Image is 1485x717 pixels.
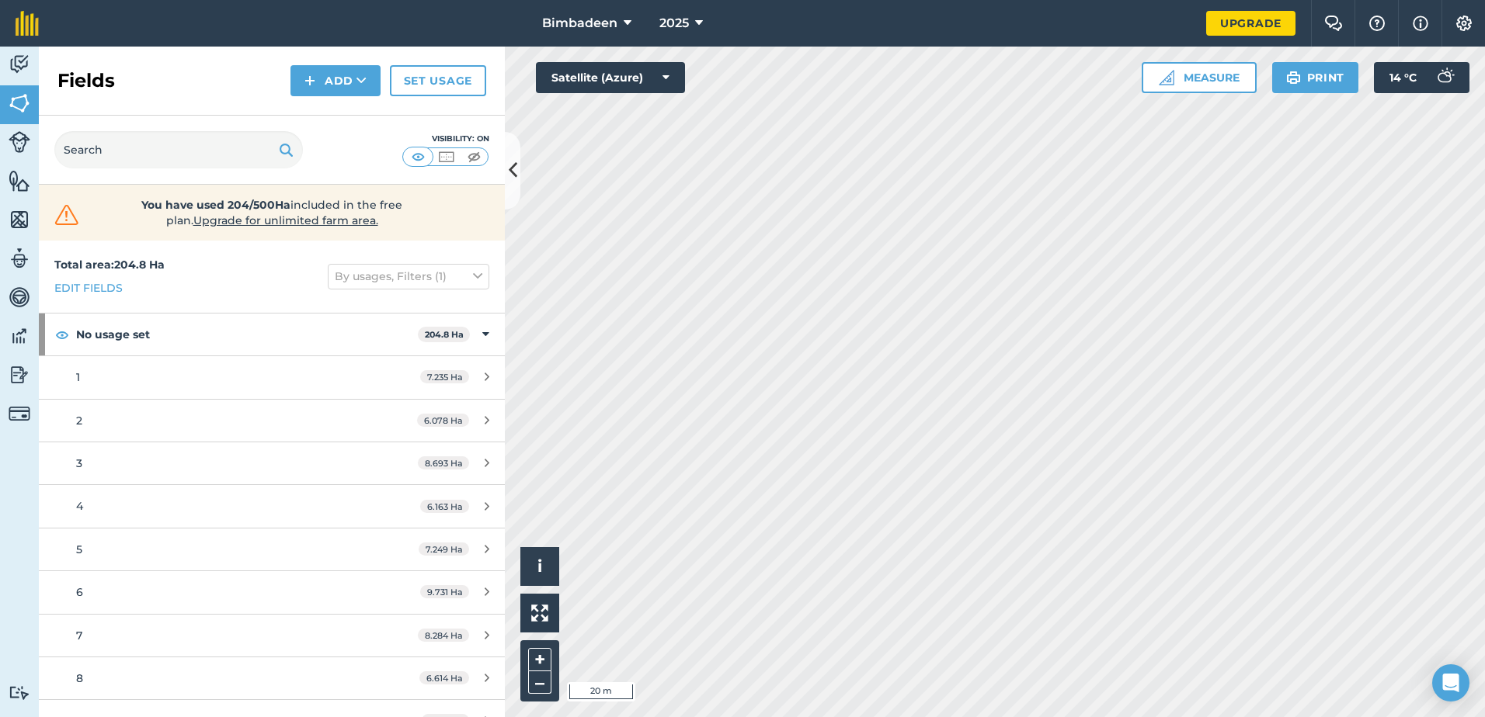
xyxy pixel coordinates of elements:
[390,65,486,96] a: Set usage
[279,140,294,159] img: svg+xml;base64,PHN2ZyB4bWxucz0iaHR0cDovL3d3dy53My5vcmcvMjAwMC9zdmciIHdpZHRoPSIxOSIgaGVpZ2h0PSIyNC...
[418,456,469,469] span: 8.693 Ha
[76,542,82,556] span: 5
[420,500,469,513] span: 6.163 Ha
[528,648,551,671] button: +
[9,403,30,424] img: svg+xml;base64,PD94bWwgdmVyc2lvbj0iMS4wIiBlbmNvZGluZz0idXRmLTgiPz4KPCEtLSBHZW5lcmF0b3I6IEFkb2JlIE...
[9,92,30,115] img: svg+xml;base64,PHN2ZyB4bWxucz0iaHR0cDovL3d3dy53My5vcmcvMjAwMC9zdmciIHdpZHRoPSI1NiIgaGVpZ2h0PSI2MC...
[9,208,30,231] img: svg+xml;base64,PHN2ZyB4bWxucz0iaHR0cDovL3d3dy53My5vcmcvMjAwMC9zdmciIHdpZHRoPSI1NiIgaGVpZ2h0PSI2MC...
[1286,68,1301,87] img: svg+xml;base64,PHN2ZyB4bWxucz0iaHR0cDovL3d3dy53My5vcmcvMjAwMC9zdmciIHdpZHRoPSIxOSIgaGVpZ2h0PSIyNC...
[1455,16,1473,31] img: A cog icon
[409,149,428,165] img: svg+xml;base64,PHN2ZyB4bWxucz0iaHR0cDovL3d3dy53My5vcmcvMjAwMC9zdmciIHdpZHRoPSI1MCIgaGVpZ2h0PSI0MC...
[1272,62,1359,93] button: Print
[39,571,505,613] a: 69.731 Ha
[1159,70,1174,85] img: Ruler icon
[39,485,505,527] a: 46.163 Ha
[51,203,82,227] img: svg+xml;base64,PHN2ZyB4bWxucz0iaHR0cDovL3d3dy53My5vcmcvMjAwMC9zdmciIHdpZHRoPSIzMiIgaGVpZ2h0PSIzMC...
[39,356,505,398] a: 17.235 Ha
[16,11,39,36] img: fieldmargin Logo
[76,313,418,355] strong: No usage set
[436,149,456,165] img: svg+xml;base64,PHN2ZyB4bWxucz0iaHR0cDovL3d3dy53My5vcmcvMjAwMC9zdmciIHdpZHRoPSI1MCIgaGVpZ2h0PSI0MC...
[425,329,464,340] strong: 204.8 Ha
[659,14,689,33] span: 2025
[531,604,548,622] img: Four arrows, one pointing top left, one top right, one bottom right and the last bottom left
[528,671,551,694] button: –
[39,442,505,484] a: 38.693 Ha
[39,528,505,570] a: 57.249 Ha
[290,65,381,96] button: Add
[76,671,83,685] span: 8
[419,542,469,556] span: 7.249 Ha
[304,71,315,90] img: svg+xml;base64,PHN2ZyB4bWxucz0iaHR0cDovL3d3dy53My5vcmcvMjAwMC9zdmciIHdpZHRoPSIxNCIgaGVpZ2h0PSIyNC...
[1368,16,1386,31] img: A question mark icon
[57,68,115,93] h2: Fields
[54,279,123,296] a: Edit fields
[1374,62,1469,93] button: 14 °C
[193,213,378,227] span: Upgrade for unlimited farm area.
[39,657,505,699] a: 86.614 Ha
[1429,62,1460,93] img: svg+xml;base64,PD94bWwgdmVyc2lvbj0iMS4wIiBlbmNvZGluZz0idXRmLTgiPz4KPCEtLSBHZW5lcmF0b3I6IEFkb2JlIE...
[51,197,492,228] a: You have used 204/500Haincluded in the free plan.Upgrade for unlimited farm area.
[76,629,82,643] span: 7
[39,615,505,656] a: 78.284 Ha
[76,499,83,513] span: 4
[1389,62,1417,93] span: 14 ° C
[537,556,542,576] span: i
[76,585,83,599] span: 6
[39,400,505,442] a: 26.078 Ha
[420,585,469,598] span: 9.731 Ha
[76,414,82,428] span: 2
[76,456,82,470] span: 3
[464,149,484,165] img: svg+xml;base64,PHN2ZyB4bWxucz0iaHR0cDovL3d3dy53My5vcmcvMjAwMC9zdmciIHdpZHRoPSI1MCIgaGVpZ2h0PSI0MC...
[1206,11,1295,36] a: Upgrade
[1142,62,1257,93] button: Measure
[54,131,303,168] input: Search
[420,370,469,383] span: 7.235 Ha
[76,370,80,384] span: 1
[9,286,30,309] img: svg+xml;base64,PD94bWwgdmVyc2lvbj0iMS4wIiBlbmNvZGluZz0idXRmLTgiPz4KPCEtLSBHZW5lcmF0b3I6IEFkb2JlIE...
[9,324,30,348] img: svg+xml;base64,PD94bWwgdmVyc2lvbj0iMS4wIiBlbmNvZGluZz0idXRmLTgiPz4KPCEtLSBHZW5lcmF0b3I6IEFkb2JlIE...
[9,247,30,270] img: svg+xml;base64,PD94bWwgdmVyc2lvbj0iMS4wIiBlbmNvZGluZz0idXRmLTgiPz4KPCEtLSBHZW5lcmF0b3I6IEFkb2JlIE...
[54,258,165,272] strong: Total area : 204.8 Ha
[9,169,30,192] img: svg+xml;base64,PHN2ZyB4bWxucz0iaHR0cDovL3d3dy53My5vcmcvMjAwMC9zdmciIHdpZHRoPSI1NiIgaGVpZ2h0PSI2MC...
[1413,14,1428,33] img: svg+xml;base64,PHN2ZyB4bWxucz0iaHR0cDovL3d3dy53My5vcmcvMjAwMC9zdmciIHdpZHRoPSIxNyIgaGVpZ2h0PSIxNy...
[1432,664,1469,701] div: Open Intercom Messenger
[9,685,30,700] img: svg+xml;base64,PD94bWwgdmVyc2lvbj0iMS4wIiBlbmNvZGluZz0idXRmLTgiPz4KPCEtLSBHZW5lcmF0b3I6IEFkb2JlIE...
[9,363,30,386] img: svg+xml;base64,PD94bWwgdmVyc2lvbj0iMS4wIiBlbmNvZGluZz0idXRmLTgiPz4KPCEtLSBHZW5lcmF0b3I6IEFkb2JlIE...
[536,62,685,93] button: Satellite (Azure)
[542,14,617,33] span: Bimbadeen
[1324,16,1343,31] img: Two speech bubbles overlapping with the left bubble in the forefront
[328,264,489,289] button: By usages, Filters (1)
[39,313,505,355] div: No usage set204.8 Ha
[9,131,30,153] img: svg+xml;base64,PD94bWwgdmVyc2lvbj0iMS4wIiBlbmNvZGluZz0idXRmLTgiPz4KPCEtLSBHZW5lcmF0b3I6IEFkb2JlIE...
[55,325,69,344] img: svg+xml;base64,PHN2ZyB4bWxucz0iaHR0cDovL3d3dy53My5vcmcvMjAwMC9zdmciIHdpZHRoPSIxOCIgaGVpZ2h0PSIyNC...
[402,133,489,145] div: Visibility: On
[418,629,469,642] span: 8.284 Ha
[417,414,469,427] span: 6.078 Ha
[106,197,437,228] span: included in the free plan .
[520,547,559,586] button: i
[141,198,290,212] strong: You have used 204/500Ha
[419,671,469,684] span: 6.614 Ha
[9,53,30,76] img: svg+xml;base64,PD94bWwgdmVyc2lvbj0iMS4wIiBlbmNvZGluZz0idXRmLTgiPz4KPCEtLSBHZW5lcmF0b3I6IEFkb2JlIE...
